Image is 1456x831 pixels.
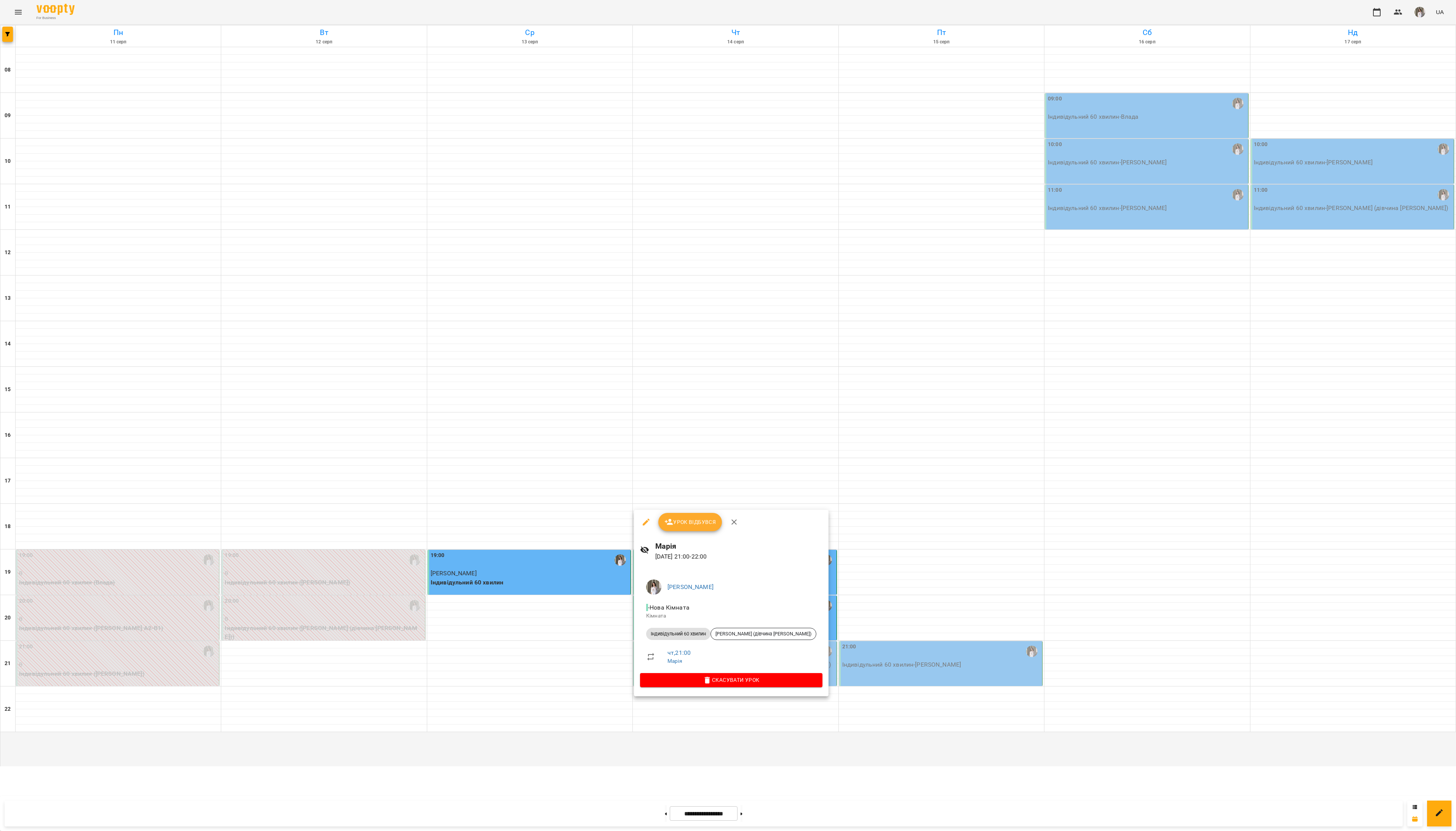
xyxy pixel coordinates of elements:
[646,675,816,685] span: Скасувати Урок
[646,579,661,595] img: 364895220a4789552a8225db6642e1db.jpeg
[667,583,714,591] a: [PERSON_NAME]
[710,628,816,640] div: [PERSON_NAME] (дівчина [PERSON_NAME])
[667,649,691,656] a: чт , 21:00
[655,540,822,552] h6: Марія
[640,673,822,687] button: Скасувати Урок
[711,630,816,637] span: [PERSON_NAME] (дівчина [PERSON_NAME])
[655,552,822,561] p: [DATE] 21:00 - 22:00
[664,517,716,527] span: Урок відбувся
[646,630,710,637] span: Індивідульний 60 хвилин
[658,513,722,531] button: Урок відбувся
[646,604,691,611] span: - Нова Кімната
[646,612,816,620] p: Кімната
[667,658,682,664] a: Марія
